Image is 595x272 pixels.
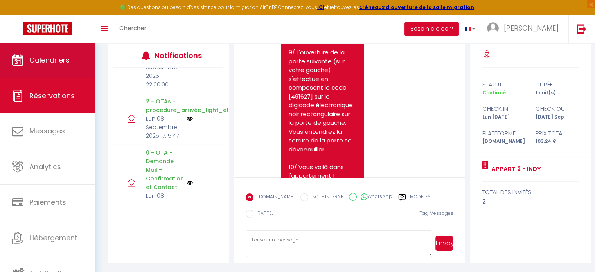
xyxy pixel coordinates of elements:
label: WhatsApp [357,193,392,202]
label: RAPPEL [253,210,273,218]
span: Paiements [29,197,66,207]
a: Chercher [113,15,152,43]
label: [DOMAIN_NAME] [253,193,295,202]
div: check out [530,104,584,113]
span: Hébergement [29,233,77,243]
button: Envoyer [435,236,453,251]
p: Lun 08 Septembre 2025 17:04:13 [146,191,182,217]
h3: Notifications [155,47,201,64]
div: durée [530,80,584,89]
span: Messages [29,126,65,136]
div: check in [477,104,530,113]
span: Calendriers [29,55,70,65]
img: logout [577,24,586,34]
a: ... [PERSON_NAME] [481,15,568,43]
a: créneaux d'ouverture de la salle migration [359,4,474,11]
div: Prix total [530,129,584,138]
span: [PERSON_NAME] [504,23,559,33]
span: Confirmé [482,89,505,96]
span: Chercher [119,24,146,32]
a: Appart 2 - Indy [488,164,541,174]
div: Plateforme [477,129,530,138]
p: Lun 08 Septembre 2025 17:15:47 [146,114,182,140]
button: Besoin d'aide ? [404,22,459,36]
label: Modèles [410,193,431,203]
button: Ouvrir le widget de chat LiveChat [6,3,30,27]
div: [DATE] Sep [530,113,584,121]
img: Super Booking [23,22,72,35]
p: 0 - OTA - Demande Mail - Confirmation et Contact [146,148,182,191]
div: statut [477,80,530,89]
div: Lun [DATE] [477,113,530,121]
div: 2 [482,197,579,206]
div: 1 nuit(s) [530,89,584,97]
span: Tag Messages [419,210,453,216]
p: Lun 08 Septembre 2025 22:00:00 [146,54,182,89]
a: ICI [317,4,324,11]
span: Réservations [29,91,75,101]
div: 103.24 € [530,138,584,145]
label: NOTE INTERNE [308,193,343,202]
p: 2 - OTAs - procédure_arrivée_light_et_codes [146,97,182,114]
img: NO IMAGE [187,115,193,122]
img: NO IMAGE [187,180,193,186]
div: total des invités [482,187,579,197]
div: [DOMAIN_NAME] [477,138,530,145]
img: ... [487,22,499,34]
span: Analytics [29,162,61,171]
